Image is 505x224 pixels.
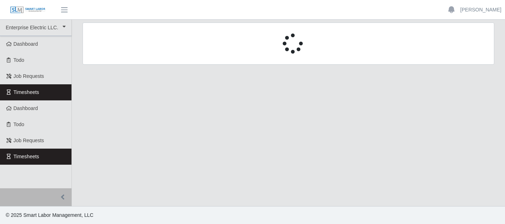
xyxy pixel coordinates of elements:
span: Dashboard [14,105,38,111]
span: Timesheets [14,154,39,159]
img: SLM Logo [10,6,46,14]
span: Timesheets [14,89,39,95]
span: Todo [14,57,24,63]
span: Dashboard [14,41,38,47]
a: [PERSON_NAME] [460,6,501,14]
span: Job Requests [14,138,44,143]
span: © 2025 Smart Labor Management, LLC [6,212,93,218]
span: Todo [14,121,24,127]
span: Job Requests [14,73,44,79]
